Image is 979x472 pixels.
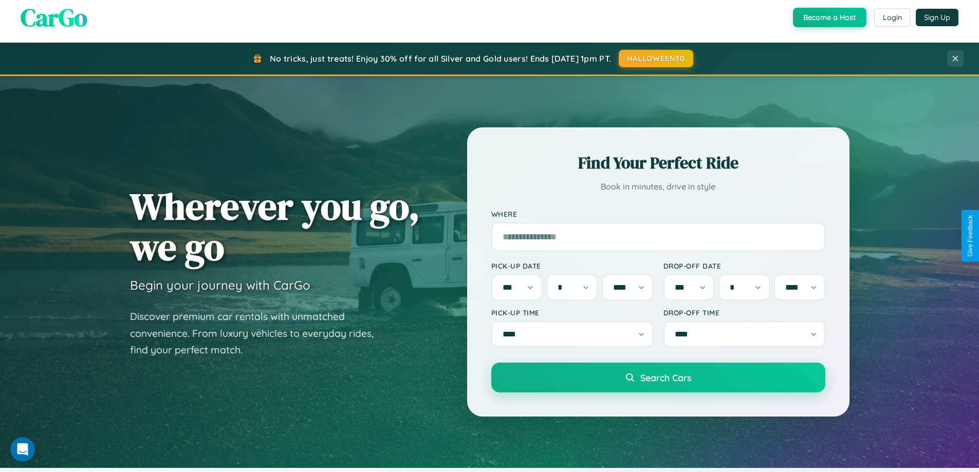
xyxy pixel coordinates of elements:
button: Search Cars [491,363,825,392]
button: Become a Host [793,8,866,27]
span: CarGo [21,1,87,34]
h3: Begin your journey with CarGo [130,277,310,293]
p: Book in minutes, drive in style [491,179,825,194]
iframe: Intercom live chat [10,437,35,462]
p: Discover premium car rentals with unmatched convenience. From luxury vehicles to everyday rides, ... [130,308,387,358]
label: Pick-up Date [491,261,653,270]
h1: Wherever you go, we go [130,186,420,267]
button: Sign Up [916,9,958,26]
button: Login [874,8,911,27]
label: Pick-up Time [491,308,653,317]
button: HALLOWEEN30 [619,50,693,67]
h2: Find Your Perfect Ride [491,152,825,174]
label: Drop-off Time [663,308,825,317]
label: Where [491,210,825,218]
span: No tricks, just treats! Enjoy 30% off for all Silver and Gold users! Ends [DATE] 1pm PT. [270,53,611,64]
label: Drop-off Date [663,261,825,270]
div: Give Feedback [967,215,974,257]
span: Search Cars [640,372,691,383]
